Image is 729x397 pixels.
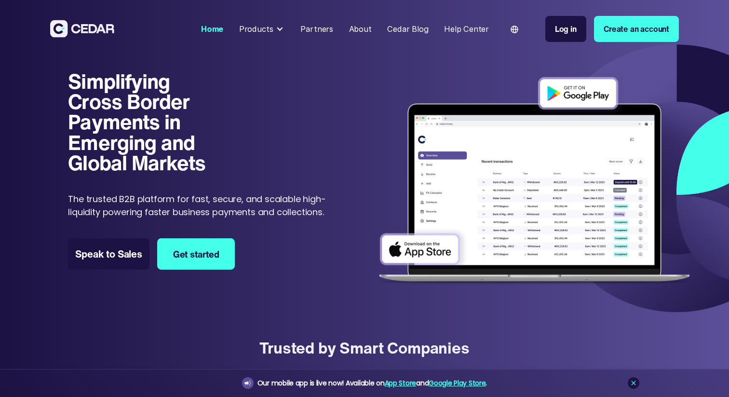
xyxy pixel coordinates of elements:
[444,23,489,35] div: Help Center
[68,238,149,270] a: Speak to Sales
[345,18,375,40] a: About
[594,16,679,42] a: Create an account
[385,378,416,388] a: App Store
[68,71,227,173] h1: Simplifying Cross Border Payments in Emerging and Global Markets
[383,18,432,40] a: Cedar Blog
[429,378,486,388] a: Google Play Store
[257,377,487,389] div: Our mobile app is live now! Available on and .
[511,26,518,33] img: world icon
[197,18,228,40] a: Home
[555,23,577,35] div: Log in
[244,379,252,387] img: announcement
[68,192,333,219] p: The trusted B2B platform for fast, secure, and scalable high-liquidity powering faster business p...
[349,23,372,35] div: About
[372,71,697,292] img: Dashboard of transactions
[387,23,428,35] div: Cedar Blog
[440,18,493,40] a: Help Center
[157,238,235,270] a: Get started
[239,23,273,35] div: Products
[201,23,223,35] div: Home
[545,16,586,42] a: Log in
[235,19,289,39] div: Products
[300,23,333,35] div: Partners
[297,18,337,40] a: Partners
